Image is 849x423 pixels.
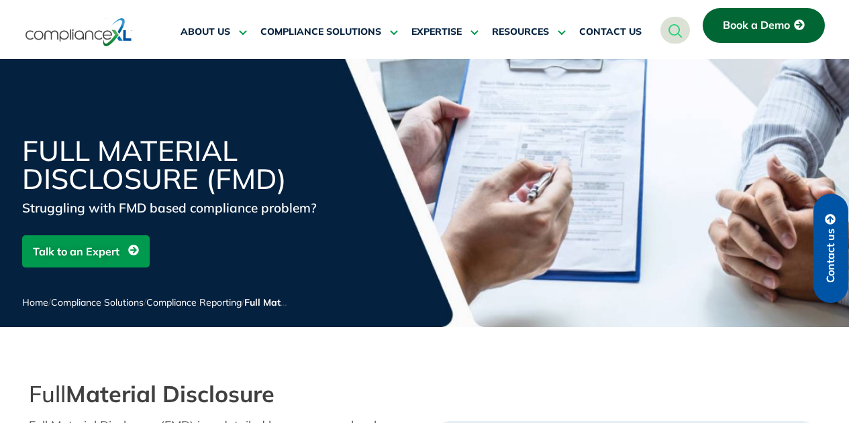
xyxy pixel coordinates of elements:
span: ABOUT US [181,26,230,38]
a: Home [22,296,48,308]
span: EXPERTISE [411,26,462,38]
a: COMPLIANCE SOLUTIONS [260,16,398,48]
span: Talk to an Expert [33,239,119,264]
img: logo-one.svg [26,17,132,48]
a: Talk to an Expert [22,235,150,267]
strong: Material Disclosure [66,379,274,408]
span: COMPLIANCE SOLUTIONS [260,26,381,38]
span: / / / [22,296,381,308]
a: Compliance Solutions [51,296,144,308]
a: EXPERTISE [411,16,479,48]
a: CONTACT US [579,16,642,48]
span: Contact us [825,229,837,283]
h1: Full Material Disclosure (FMD) [22,137,344,193]
a: Compliance Reporting [146,296,242,308]
a: RESOURCES [492,16,566,48]
a: navsearch-button [660,17,690,44]
h2: Full [29,381,418,408]
a: ABOUT US [181,16,247,48]
span: Full Material Disclosure (FMD) [244,296,381,308]
a: Book a Demo [703,8,825,43]
span: CONTACT US [579,26,642,38]
a: Contact us [813,194,848,303]
span: RESOURCES [492,26,549,38]
span: Book a Demo [723,19,790,32]
div: Struggling with FMD based compliance problem? [22,198,344,217]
